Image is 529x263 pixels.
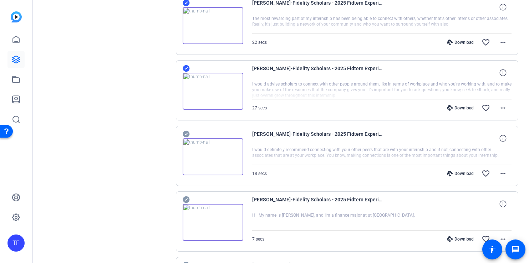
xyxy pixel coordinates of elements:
img: thumb-nail [183,138,243,175]
mat-icon: more_horiz [499,169,507,178]
div: Download [443,105,477,111]
span: 27 secs [252,105,267,110]
mat-icon: accessibility [488,245,497,254]
span: [PERSON_NAME]-Fidelity Scholars - 2025 Fidtern Experie-Fidelity Scholars - 2025 Fidtern Experienc... [252,130,384,147]
div: Download [443,236,477,242]
div: Download [443,171,477,176]
img: thumb-nail [183,7,243,44]
mat-icon: favorite_border [482,235,490,243]
mat-icon: favorite_border [482,38,490,47]
span: [PERSON_NAME]-Fidelity Scholars - 2025 Fidtern Experie-Fidelity Scholars - 2025 Fidtern Experienc... [252,195,384,212]
span: [PERSON_NAME]-Fidelity Scholars - 2025 Fidtern Experie-Fidelity Scholars - 2025 Fidtern Experienc... [252,64,384,81]
img: thumb-nail [183,73,243,110]
mat-icon: more_horiz [499,235,507,243]
span: 22 secs [252,40,267,45]
mat-icon: favorite_border [482,104,490,112]
img: thumb-nail [183,204,243,241]
mat-icon: more_horiz [499,38,507,47]
img: blue-gradient.svg [11,11,22,22]
div: TF [7,234,25,252]
div: Download [443,40,477,45]
span: 18 secs [252,171,267,176]
mat-icon: favorite_border [482,169,490,178]
mat-icon: more_horiz [499,104,507,112]
mat-icon: message [511,245,520,254]
span: 7 secs [252,237,264,242]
